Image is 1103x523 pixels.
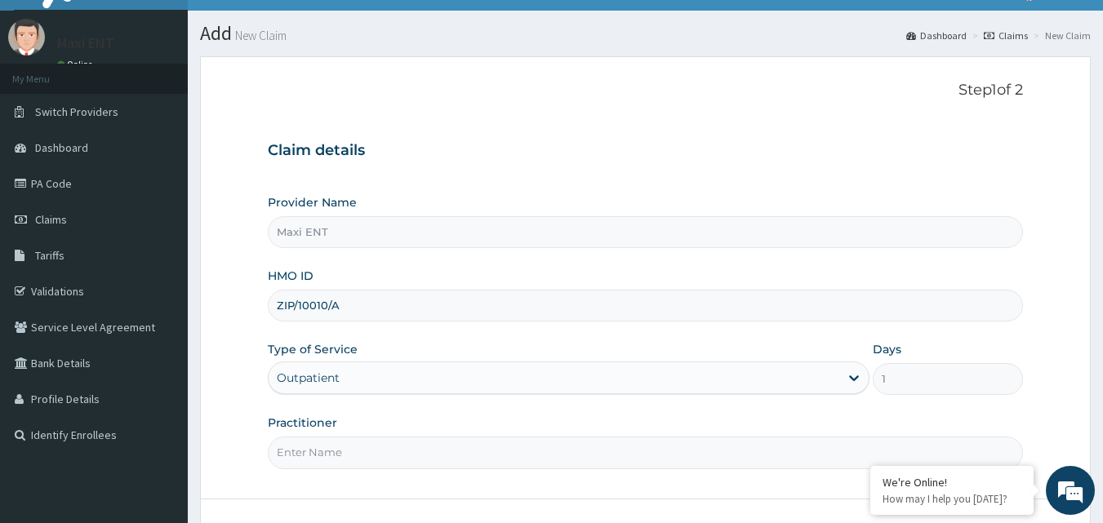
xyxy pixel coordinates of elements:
label: Type of Service [268,341,358,357]
div: We're Online! [883,475,1021,490]
div: Minimize live chat window [268,8,307,47]
h1: Add [200,23,1091,44]
span: Dashboard [35,140,88,155]
span: We're online! [95,157,225,322]
label: Provider Name [268,194,357,211]
h3: Claim details [268,142,1024,160]
input: Enter HMO ID [268,290,1024,321]
div: Chat with us now [85,91,274,113]
span: Claims [35,212,67,227]
small: New Claim [232,29,287,42]
input: Enter Name [268,437,1024,468]
label: Days [873,341,901,357]
label: Practitioner [268,414,337,431]
p: How may I help you today? [883,492,1021,506]
div: Outpatient [277,370,340,386]
a: Dashboard [906,29,967,42]
textarea: Type your message and hit 'Enter' [8,349,311,406]
p: Step 1 of 2 [268,82,1024,100]
span: Tariffs [35,248,64,263]
a: Online [57,59,96,70]
span: Switch Providers [35,104,118,119]
a: Claims [984,29,1028,42]
label: HMO ID [268,268,314,284]
img: User Image [8,19,45,55]
img: d_794563401_company_1708531726252_794563401 [30,82,66,122]
li: New Claim [1030,29,1091,42]
p: Maxi ENT [57,36,114,51]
